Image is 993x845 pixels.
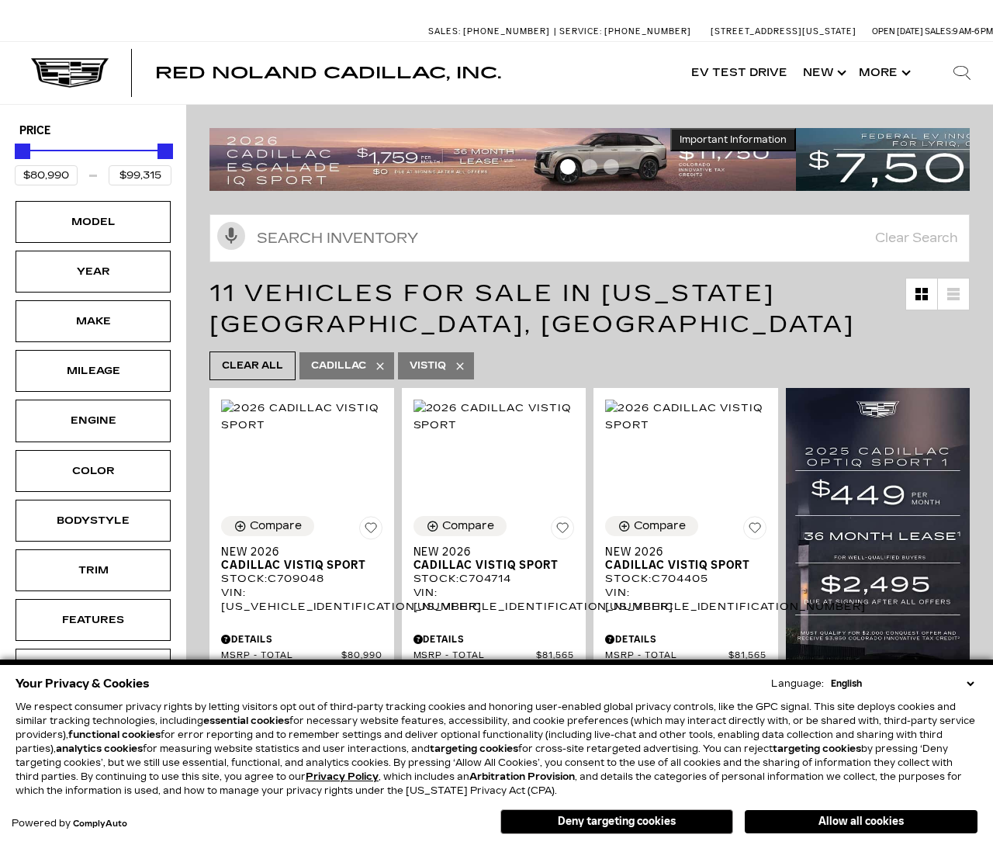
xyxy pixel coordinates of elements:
[560,159,576,175] span: Go to slide 1
[209,214,970,262] input: Search Inventory
[413,545,575,572] a: New 2026Cadillac VISTIQ Sport
[851,42,915,104] button: More
[73,819,127,829] a: ComplyAuto
[221,632,382,646] div: Pricing Details - New 2026 Cadillac VISTIQ Sport
[16,549,171,591] div: TrimTrim
[15,165,78,185] input: Minimum
[12,819,127,829] div: Powered by
[413,650,537,674] span: MSRP - Total Vehicle Price
[469,771,575,782] strong: Arbitration Provision
[109,165,171,185] input: Maximum
[68,729,161,740] strong: functional cookies
[54,562,132,579] div: Trim
[413,572,575,586] div: Stock : C704714
[605,516,698,536] button: Compare Vehicle
[410,356,446,376] span: VISTIQ
[221,559,371,572] span: Cadillac VISTIQ Sport
[217,222,245,250] svg: Click to toggle on voice search
[16,500,171,542] div: BodystyleBodystyle
[745,810,977,833] button: Allow all cookies
[604,159,619,175] span: Go to slide 3
[605,586,766,614] div: VIN: [US_VEHICLE_IDENTIFICATION_NUMBER]
[554,27,695,36] a: Service: [PHONE_NUMBER]
[16,251,171,293] div: YearYear
[19,124,167,138] h5: Price
[605,545,755,559] span: New 2026
[683,42,795,104] a: EV Test Drive
[953,26,993,36] span: 9 AM-6 PM
[428,27,554,36] a: Sales: [PHONE_NUMBER]
[221,400,382,434] img: 2026 Cadillac VISTIQ Sport
[413,516,507,536] button: Compare Vehicle
[359,516,382,545] button: Save Vehicle
[15,138,171,185] div: Price
[605,572,766,586] div: Stock : C704405
[559,26,602,36] span: Service:
[221,650,382,674] a: MSRP - Total Vehicle Price $80,990
[16,700,977,798] p: We respect consumer privacy rights by letting visitors opt out of third-party tracking cookies an...
[605,650,728,674] span: MSRP - Total Vehicle Price
[306,771,379,782] a: Privacy Policy
[221,545,382,572] a: New 2026Cadillac VISTIQ Sport
[221,650,341,674] span: MSRP - Total Vehicle Price
[604,26,691,36] span: [PHONE_NUMBER]
[31,58,109,88] img: Cadillac Dark Logo with Cadillac White Text
[16,400,171,442] div: EngineEngine
[582,159,597,175] span: Go to slide 2
[428,26,461,36] span: Sales:
[925,26,953,36] span: Sales:
[54,213,132,230] div: Model
[605,650,766,674] a: MSRP - Total Vehicle Price $81,565
[341,650,382,674] span: $80,990
[54,313,132,330] div: Make
[16,599,171,641] div: FeaturesFeatures
[16,673,150,694] span: Your Privacy & Cookies
[413,545,563,559] span: New 2026
[430,743,518,754] strong: targeting cookies
[413,632,575,646] div: Pricing Details - New 2026 Cadillac VISTIQ Sport
[670,128,796,151] button: Important Information
[413,559,563,572] span: Cadillac VISTIQ Sport
[680,133,787,146] span: Important Information
[605,400,766,434] img: 2026 Cadillac VISTIQ Sport
[773,743,861,754] strong: targeting cookies
[605,545,766,572] a: New 2026Cadillac VISTIQ Sport
[413,586,575,614] div: VIN: [US_VEHICLE_IDENTIFICATION_NUMBER]
[155,65,501,81] a: Red Noland Cadillac, Inc.
[222,356,283,376] span: Clear All
[221,516,314,536] button: Compare Vehicle
[605,559,755,572] span: Cadillac VISTIQ Sport
[605,632,766,646] div: Pricing Details - New 2026 Cadillac VISTIQ Sport
[157,144,173,159] div: Maximum Price
[311,356,366,376] span: Cadillac
[500,809,733,834] button: Deny targeting cookies
[413,650,575,674] a: MSRP - Total Vehicle Price $81,565
[155,64,501,82] span: Red Noland Cadillac, Inc.
[15,144,30,159] div: Minimum Price
[16,201,171,243] div: ModelModel
[634,519,686,533] div: Compare
[551,516,574,545] button: Save Vehicle
[209,279,855,338] span: 11 Vehicles for Sale in [US_STATE][GEOGRAPHIC_DATA], [GEOGRAPHIC_DATA]
[728,650,766,674] span: $81,565
[827,677,977,691] select: Language Select
[221,572,382,586] div: Stock : C709048
[743,516,766,545] button: Save Vehicle
[16,350,171,392] div: MileageMileage
[872,26,923,36] span: Open [DATE]
[711,26,856,36] a: [STREET_ADDRESS][US_STATE]
[54,412,132,429] div: Engine
[442,519,494,533] div: Compare
[54,462,132,480] div: Color
[221,545,371,559] span: New 2026
[209,128,796,191] img: 2509-September-FOM-Escalade-IQ-Lease9
[16,300,171,342] div: MakeMake
[54,362,132,379] div: Mileage
[54,512,132,529] div: Bodystyle
[16,649,171,691] div: FueltypeFueltype
[536,650,574,674] span: $81,565
[203,715,289,726] strong: essential cookies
